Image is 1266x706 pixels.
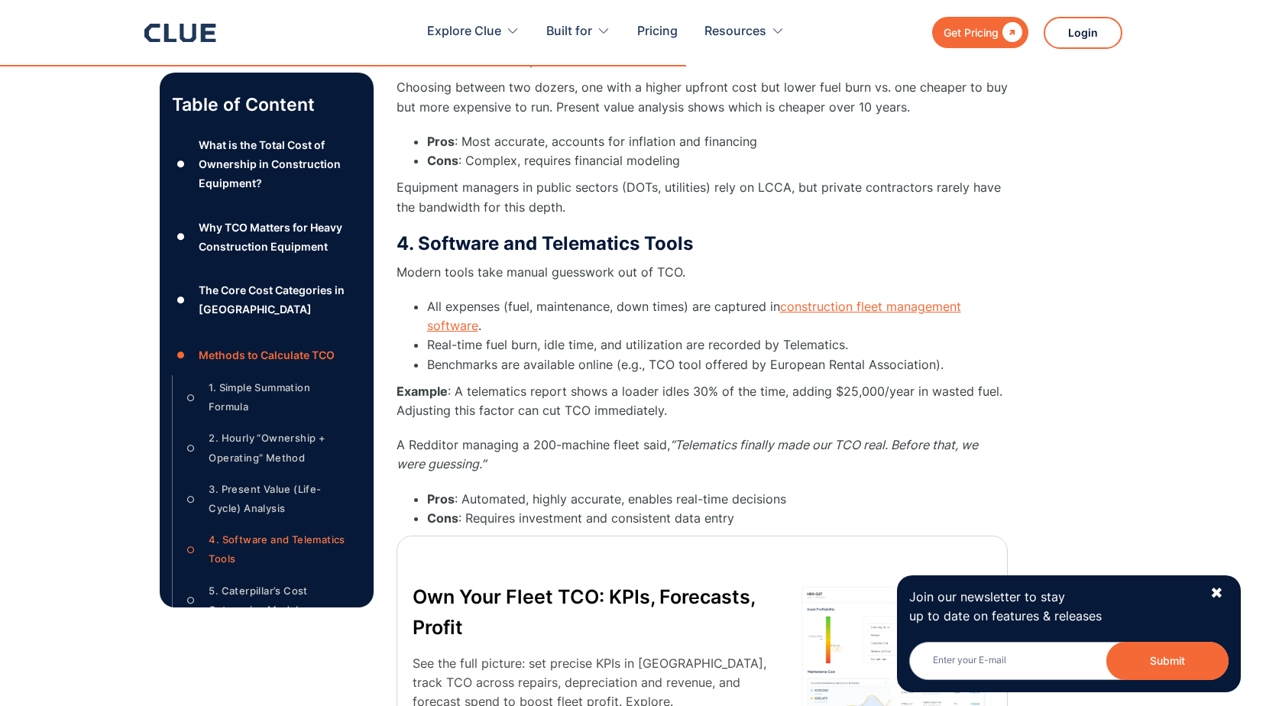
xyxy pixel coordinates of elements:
a: ●Why TCO Matters for Heavy Construction Equipment [172,218,361,256]
p: A Redditor managing a 200-machine fleet said, [397,436,1008,474]
div: ● [172,289,190,312]
p: Join our newsletter to stay up to date on features & releases [909,588,1196,626]
div:  [999,23,1022,42]
div: Resources [704,8,785,56]
div: Resources [704,8,766,56]
li: : Automated, highly accurate, enables real-time decisions [427,490,1008,509]
strong: Example [397,384,448,399]
a: ●Methods to Calculate TCO [172,344,361,367]
li: All expenses (fuel, maintenance, down times) are captured in . [427,297,1008,335]
div: 3. Present Value (Life-Cycle) Analysis [209,480,349,518]
a: Pricing [637,8,678,56]
div: The Core Cost Categories in [GEOGRAPHIC_DATA] [199,280,361,319]
div: 2. Hourly “Ownership + Operating” Method [209,429,349,468]
div: ✖ [1210,584,1223,603]
p: Equipment managers in public sectors (DOTs, utilities) rely on LCCA, but private contractors rare... [397,178,1008,216]
button: Submit [1106,642,1229,680]
div: Built for [546,8,592,56]
a: ○1. Simple Summation Formula [182,378,350,416]
a: ○4. Software and Telematics Tools [182,530,350,568]
div: Why TCO Matters for Heavy Construction Equipment [199,218,361,256]
li: : Requires investment and consistent data entry [427,509,1008,528]
div: Methods to Calculate TCO [199,345,335,364]
strong: Pros [427,134,455,149]
div: ● [172,225,190,248]
li: : Complex, requires financial modeling [427,151,1008,170]
a: ●The Core Cost Categories in [GEOGRAPHIC_DATA] [172,280,361,319]
a: Get Pricing [932,17,1028,48]
div: ○ [182,487,200,510]
p: : A telematics report shows a loader idles 30% of the time, adding $25,000/year in wasted fuel. A... [397,382,1008,420]
div: ○ [182,589,200,612]
a: ○2. Hourly “Ownership + Operating” Method [182,429,350,468]
div: 1. Simple Summation Formula [209,378,349,416]
a: ●What is the Total Cost of Ownership in Construction Equipment? [172,135,361,193]
strong: Cons [427,510,458,526]
p: Modern tools take manual guesswork out of TCO. [397,263,1008,282]
a: Login [1044,17,1122,49]
li: Real-time fuel burn, idle time, and utilization are recorded by Telematics. [427,335,1008,355]
div: Built for [546,8,610,56]
div: ● [172,344,190,367]
div: ○ [182,387,200,410]
div: What is the Total Cost of Ownership in Construction Equipment? [199,135,361,193]
div: ○ [182,539,200,562]
em: “Telematics finally made our TCO real. Before that, we were guessing.” [397,437,978,471]
div: 4. Software and Telematics Tools [209,530,349,568]
strong: Pros [427,491,455,507]
p: Choosing between two dozers, one with a higher upfront cost but lower fuel burn vs. one cheaper t... [397,78,1008,116]
a: ○3. Present Value (Life-Cycle) Analysis [182,480,350,518]
h3: 4. Software and Telematics Tools [397,232,1008,255]
div: ● [172,153,190,176]
strong: Cons [427,153,458,168]
div: Get Pricing [944,23,999,42]
div: ○ [182,437,200,460]
div: Explore Clue [427,8,501,56]
li: : Most accurate, accounts for inflation and financing [427,132,1008,151]
input: Enter your E-mail [909,642,1229,680]
div: Explore Clue [427,8,520,56]
a: ○5. Caterpillar’s Cost Categories Model [182,581,350,620]
p: Own Your Fleet TCO: KPIs, Forecasts, Profit [413,581,782,643]
div: 5. Caterpillar’s Cost Categories Model [209,581,349,620]
li: Benchmarks are available online (e.g., TCO tool offered by European Rental Association). [427,355,1008,374]
p: Table of Content [172,92,361,117]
